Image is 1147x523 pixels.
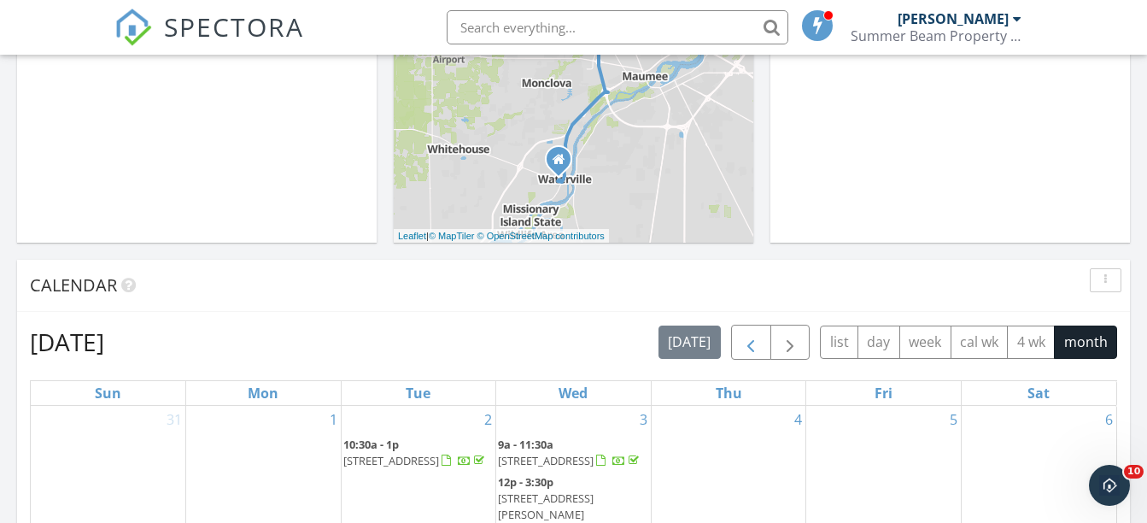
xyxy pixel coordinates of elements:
[951,326,1009,359] button: cal wk
[871,381,896,405] a: Friday
[326,406,341,433] a: Go to September 1, 2025
[429,231,475,241] a: © MapTiler
[1007,326,1055,359] button: 4 wk
[114,9,152,46] img: The Best Home Inspection Software - Spectora
[394,229,609,244] div: |
[899,326,951,359] button: week
[857,326,900,359] button: day
[498,453,594,468] span: [STREET_ADDRESS]
[1054,326,1117,359] button: month
[343,437,399,452] span: 10:30a - 1p
[477,231,605,241] a: © OpenStreetMap contributors
[898,10,1009,27] div: [PERSON_NAME]
[30,273,117,297] span: Calendar
[498,437,553,452] span: 9a - 11:30a
[731,325,771,360] button: Previous month
[343,437,488,468] a: 10:30a - 1p [STREET_ADDRESS]
[791,406,805,433] a: Go to September 4, 2025
[447,10,788,44] input: Search everything...
[343,453,439,468] span: [STREET_ADDRESS]
[343,435,494,472] a: 10:30a - 1p [STREET_ADDRESS]
[114,23,304,59] a: SPECTORA
[398,231,426,241] a: Leaflet
[1089,465,1130,506] iframe: Intercom live chat
[712,381,746,405] a: Thursday
[498,437,642,468] a: 9a - 11:30a [STREET_ADDRESS]
[30,325,104,359] h2: [DATE]
[244,381,282,405] a: Monday
[658,326,721,359] button: [DATE]
[91,381,125,405] a: Sunday
[498,435,649,472] a: 9a - 11:30a [STREET_ADDRESS]
[555,381,591,405] a: Wednesday
[559,159,569,169] div: 516 Mechanic St, Waterville OH 43566
[402,381,434,405] a: Tuesday
[820,326,858,359] button: list
[164,9,304,44] span: SPECTORA
[498,474,553,490] span: 12p - 3:30p
[1124,465,1144,479] span: 10
[946,406,961,433] a: Go to September 5, 2025
[770,325,811,360] button: Next month
[1024,381,1053,405] a: Saturday
[851,27,1021,44] div: Summer Beam Property Inspection
[1102,406,1116,433] a: Go to September 6, 2025
[481,406,495,433] a: Go to September 2, 2025
[163,406,185,433] a: Go to August 31, 2025
[636,406,651,433] a: Go to September 3, 2025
